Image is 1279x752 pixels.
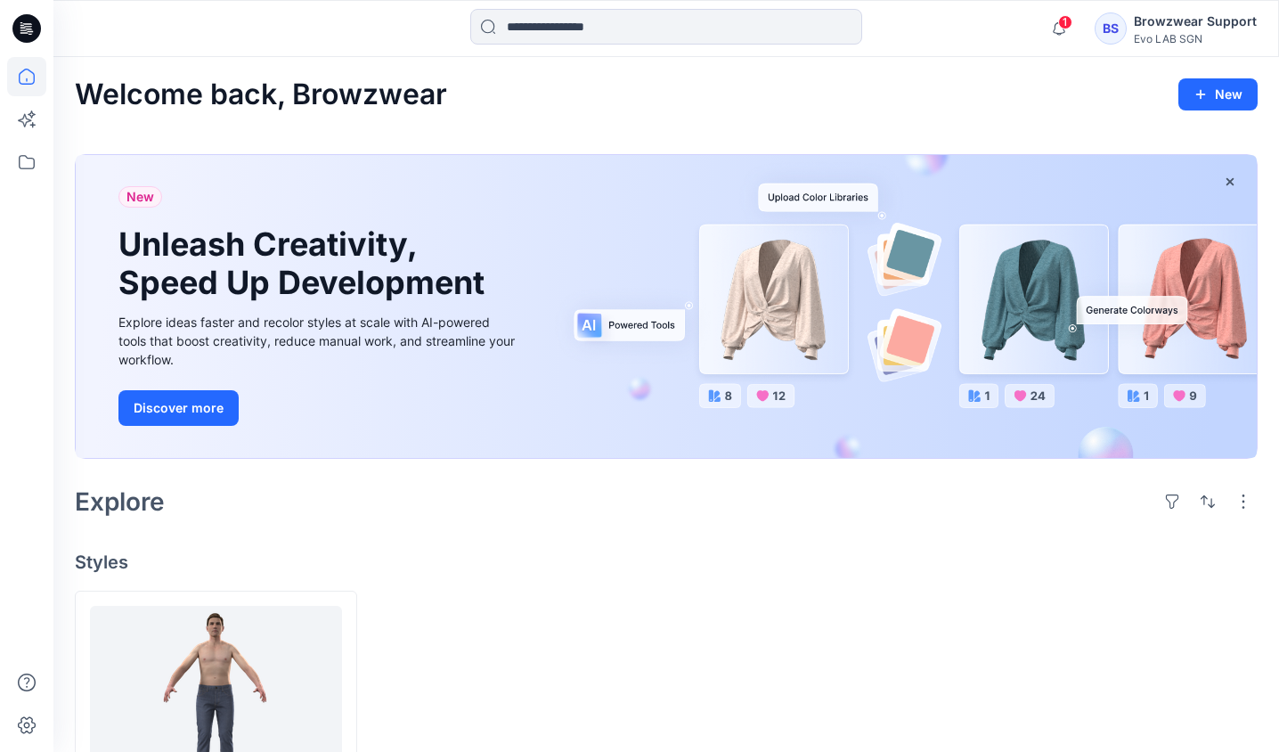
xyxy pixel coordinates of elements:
div: Explore ideas faster and recolor styles at scale with AI-powered tools that boost creativity, red... [118,313,519,369]
h4: Styles [75,552,1258,573]
span: New [126,186,154,208]
h2: Welcome back, Browzwear [75,78,447,111]
button: Discover more [118,390,239,426]
button: New [1178,78,1258,110]
div: Browzwear Support [1134,11,1257,32]
a: Discover more [118,390,519,426]
h1: Unleash Creativity, Speed Up Development [118,225,493,302]
div: BS [1095,12,1127,45]
h2: Explore [75,487,165,516]
div: Evo LAB SGN [1134,32,1257,45]
span: 1 [1058,15,1072,29]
